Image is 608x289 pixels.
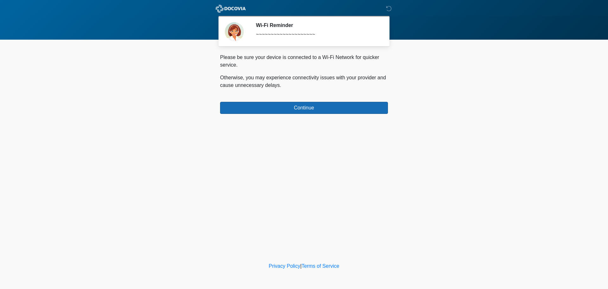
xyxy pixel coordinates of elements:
a: Terms of Service [301,263,339,269]
p: Please be sure your device is connected to a Wi-Fi Network for quicker service. [220,54,388,69]
a: Privacy Policy [269,263,301,269]
button: Continue [220,102,388,114]
a: | [300,263,301,269]
img: ABC Med Spa- GFEase Logo [214,5,248,13]
span: . [280,82,281,88]
img: Agent Avatar [225,22,244,41]
h2: Wi-Fi Reminder [256,22,378,28]
p: Otherwise, you may experience connectivity issues with your provider and cause unnecessary delays [220,74,388,89]
div: ~~~~~~~~~~~~~~~~~~~~ [256,31,378,38]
